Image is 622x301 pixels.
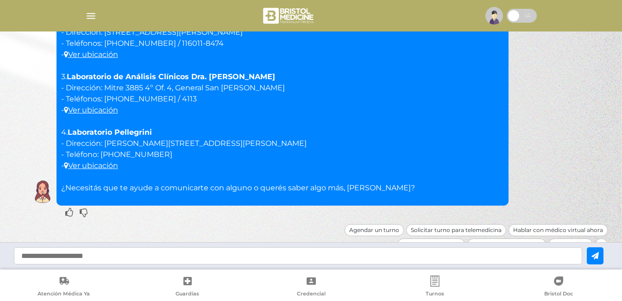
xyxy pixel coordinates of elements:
img: profile-placeholder.svg [485,7,503,25]
a: Ver ubicación [64,106,118,114]
div: Hablar con médico virtual ahora [509,224,608,236]
span: Turnos [426,290,444,299]
img: Cober_menu-lines-white.svg [85,10,97,22]
a: Ver ubicación [64,161,118,170]
img: bristol-medicine-blanco.png [262,5,317,27]
span: Bristol Doc [544,290,573,299]
a: Ver ubicación [64,50,118,59]
strong: Laboratorio Pellegrini [68,128,152,137]
a: Turnos [373,276,496,299]
a: Atención Médica Ya [2,276,126,299]
a: Bristol Doc [496,276,620,299]
img: Cober IA [31,180,54,203]
span: Atención Médica Ya [38,290,90,299]
div: Solicitar turno para telemedicina [406,224,506,236]
span: Credencial [297,290,326,299]
a: Guardias [126,276,249,299]
strong: Laboratorio de Análisis Clínicos Dra. [PERSON_NAME] [67,72,275,81]
div: Odontología [548,238,593,251]
div: Consultar cartilla médica [467,238,546,251]
div: Agendar un turno [345,224,404,236]
div: Solicitar autorización [397,238,465,251]
span: Guardias [176,290,199,299]
a: Credencial [249,276,373,299]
